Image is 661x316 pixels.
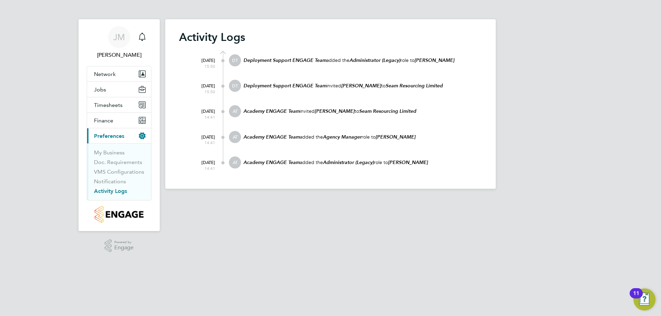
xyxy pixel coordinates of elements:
[633,288,655,310] button: Open Resource Center, 11 new notifications
[323,160,374,165] em: Administrator (Legacy)
[633,293,639,302] div: 11
[388,160,428,165] em: [PERSON_NAME]
[87,143,151,200] div: Preferences
[349,57,400,63] em: Administrator (Legacy)
[315,108,355,114] em: [PERSON_NAME]
[243,57,482,64] p: added the role to
[94,168,144,175] a: VMS Configurations
[243,134,300,140] em: Academy ENGAGE Team
[188,89,215,95] span: 15:50
[243,83,482,89] p: invited to
[94,86,106,93] span: Jobs
[87,82,151,97] button: Jobs
[78,19,160,231] nav: Main navigation
[114,239,134,245] span: Powered by
[386,83,443,89] em: Seam Resourcing Limited
[87,51,151,59] span: Josh Mattoo
[95,206,143,223] img: weareseam-logo-retina.png
[179,30,482,44] h3: Activity Logs
[94,102,123,108] span: Timesheets
[243,108,300,114] em: Academy ENGAGE Team
[94,178,126,185] a: Notifications
[229,131,241,143] span: AT
[323,134,361,140] em: Agency Manager
[188,54,215,69] div: [DATE]
[94,149,125,156] a: My Business
[359,108,416,114] em: Seam Resourcing Limited
[87,128,151,143] button: Preferences
[188,64,215,69] span: 15:50
[114,245,134,251] span: Engage
[188,105,215,120] div: [DATE]
[188,115,215,120] span: 14:41
[243,108,482,115] p: invited to
[94,159,142,165] a: Doc. Requirements
[229,105,241,117] span: AT
[188,131,215,145] div: [DATE]
[229,80,241,92] span: DT
[188,80,215,94] div: [DATE]
[87,206,151,223] a: Go to home page
[415,57,454,63] em: [PERSON_NAME]
[188,156,215,171] div: [DATE]
[188,140,215,145] span: 14:41
[94,71,116,77] span: Network
[341,83,381,89] em: [PERSON_NAME]
[243,57,326,63] em: Deployment Support ENGAGE Team
[94,188,127,194] a: Activity Logs
[376,134,416,140] em: [PERSON_NAME]
[243,160,300,165] em: Academy ENGAGE Team
[243,134,482,140] p: added the role to
[87,97,151,112] button: Timesheets
[94,133,124,139] span: Preferences
[243,159,482,166] p: added the role to
[188,166,215,171] span: 14:41
[87,26,151,59] a: JM[PERSON_NAME]
[87,113,151,128] button: Finance
[105,239,134,252] a: Powered byEngage
[87,66,151,81] button: Network
[229,54,241,66] span: DT
[94,117,113,124] span: Finance
[243,83,326,89] em: Deployment Support ENGAGE Team
[113,33,125,42] span: JM
[229,156,241,168] span: AT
